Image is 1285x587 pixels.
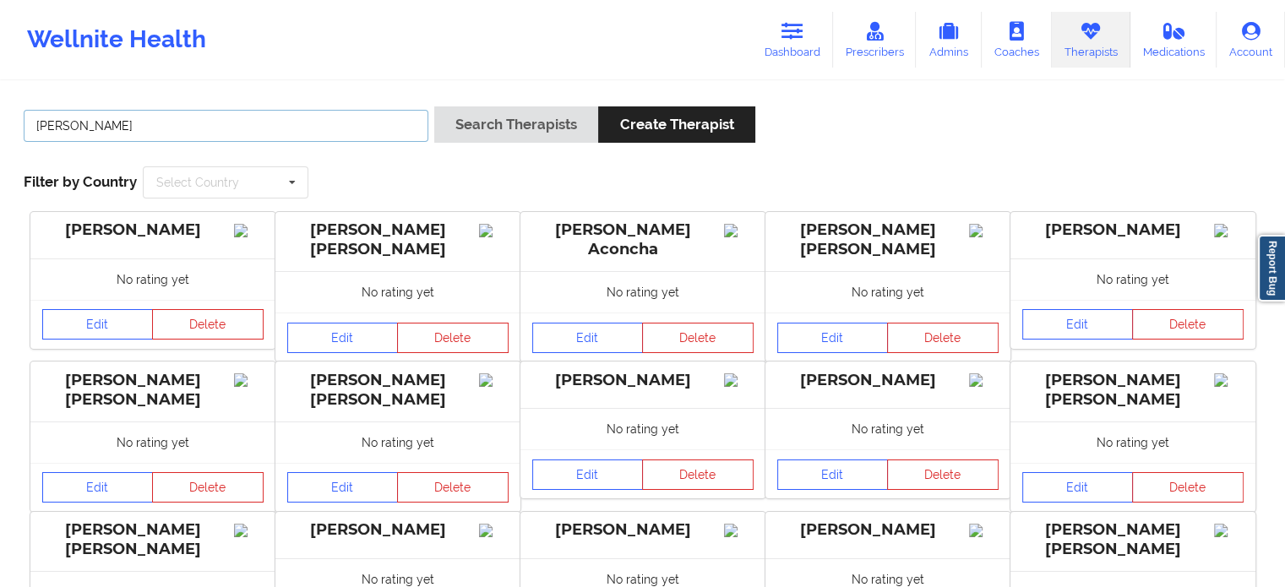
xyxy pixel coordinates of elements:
a: Edit [777,459,889,490]
a: Therapists [1052,12,1130,68]
div: No rating yet [765,408,1010,449]
a: Medications [1130,12,1217,68]
span: Filter by Country [24,173,137,190]
div: [PERSON_NAME] [PERSON_NAME] [1022,371,1244,410]
div: No rating yet [520,271,765,313]
img: Image%2Fplaceholer-image.png [724,224,754,237]
img: Image%2Fplaceholer-image.png [969,224,999,237]
img: Image%2Fplaceholer-image.png [969,524,999,537]
button: Delete [152,309,264,340]
div: No rating yet [275,421,520,463]
a: Edit [1022,472,1134,503]
a: Edit [287,323,399,353]
div: [PERSON_NAME] [287,520,509,540]
button: Search Therapists [434,106,598,143]
a: Coaches [982,12,1052,68]
img: Image%2Fplaceholer-image.png [234,373,264,387]
div: [PERSON_NAME] [PERSON_NAME] [777,220,999,259]
img: Image%2Fplaceholer-image.png [1214,373,1244,387]
button: Create Therapist [598,106,754,143]
div: [PERSON_NAME] [532,371,754,390]
img: Image%2Fplaceholer-image.png [479,224,509,237]
button: Delete [1132,472,1244,503]
img: Image%2Fplaceholer-image.png [724,373,754,387]
img: Image%2Fplaceholer-image.png [724,524,754,537]
div: Select Country [156,177,239,188]
div: [PERSON_NAME] [777,371,999,390]
a: Edit [777,323,889,353]
div: [PERSON_NAME] [532,520,754,540]
a: Prescribers [833,12,917,68]
a: Edit [287,472,399,503]
img: Image%2Fplaceholer-image.png [1214,524,1244,537]
div: [PERSON_NAME] [777,520,999,540]
a: Report Bug [1258,235,1285,302]
button: Delete [397,472,509,503]
button: Delete [1132,309,1244,340]
button: Delete [887,323,999,353]
div: [PERSON_NAME] [42,220,264,240]
img: Image%2Fplaceholer-image.png [969,373,999,387]
div: [PERSON_NAME] [1022,220,1244,240]
a: Admins [916,12,982,68]
a: Edit [532,459,644,490]
div: No rating yet [30,421,275,463]
div: [PERSON_NAME] [PERSON_NAME] [287,371,509,410]
a: Account [1217,12,1285,68]
img: Image%2Fplaceholer-image.png [234,524,264,537]
button: Delete [642,323,754,353]
a: Edit [1022,309,1134,340]
a: Edit [42,472,154,503]
button: Delete [397,323,509,353]
div: No rating yet [275,271,520,313]
div: [PERSON_NAME] [PERSON_NAME] [1022,520,1244,559]
button: Delete [642,459,754,490]
div: [PERSON_NAME] [PERSON_NAME] [287,220,509,259]
div: No rating yet [1010,258,1255,300]
a: Dashboard [752,12,833,68]
div: No rating yet [1010,421,1255,463]
img: Image%2Fplaceholer-image.png [479,373,509,387]
img: Image%2Fplaceholer-image.png [234,224,264,237]
div: [PERSON_NAME] Aconcha [532,220,754,259]
div: No rating yet [520,408,765,449]
a: Edit [532,323,644,353]
button: Delete [887,459,999,490]
div: [PERSON_NAME] [PERSON_NAME] [42,520,264,559]
div: No rating yet [30,258,275,300]
div: No rating yet [765,271,1010,313]
div: [PERSON_NAME] [PERSON_NAME] [42,371,264,410]
input: Search Keywords [24,110,428,142]
img: Image%2Fplaceholer-image.png [1214,224,1244,237]
button: Delete [152,472,264,503]
img: Image%2Fplaceholer-image.png [479,524,509,537]
a: Edit [42,309,154,340]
